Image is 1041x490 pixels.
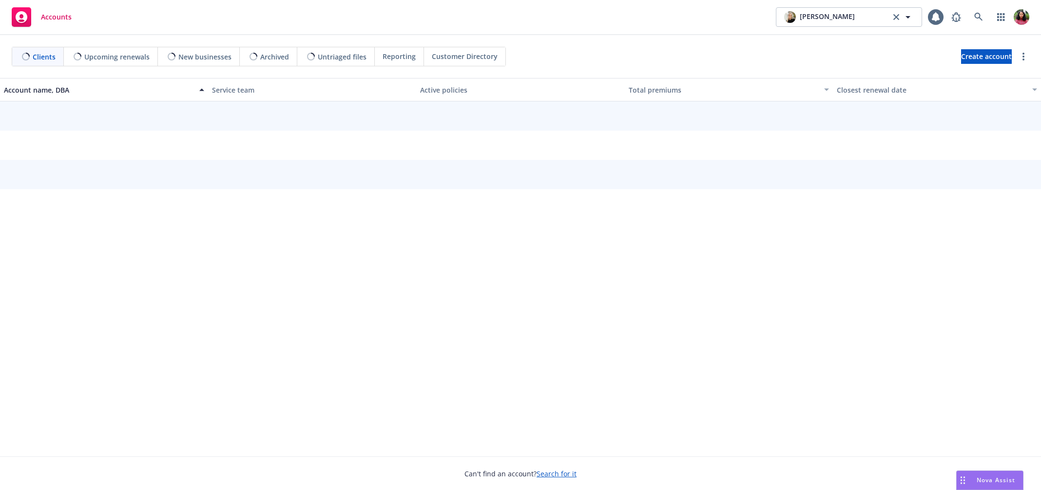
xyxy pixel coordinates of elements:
img: photo [784,11,796,23]
a: Accounts [8,3,76,31]
a: Search for it [537,469,577,478]
img: photo [1014,9,1029,25]
span: Upcoming renewals [84,52,150,62]
span: Accounts [41,13,72,21]
div: Total premiums [629,85,818,95]
button: Nova Assist [956,470,1023,490]
button: Service team [208,78,416,101]
div: Closest renewal date [837,85,1026,95]
span: New businesses [178,52,231,62]
span: Untriaged files [318,52,366,62]
span: Archived [260,52,289,62]
a: Create account [961,49,1012,64]
div: Service team [212,85,412,95]
span: Create account [961,47,1012,66]
div: Active policies [420,85,620,95]
span: Clients [33,52,56,62]
a: more [1018,51,1029,62]
a: Search [969,7,988,27]
span: Reporting [383,51,416,61]
div: Account name, DBA [4,85,193,95]
button: photo[PERSON_NAME]clear selection [776,7,922,27]
span: Customer Directory [432,51,498,61]
span: Nova Assist [977,476,1015,484]
div: Drag to move [957,471,969,490]
a: clear selection [890,11,902,23]
a: Report a Bug [946,7,966,27]
button: Total premiums [625,78,833,101]
a: Switch app [991,7,1011,27]
span: [PERSON_NAME] [800,11,855,23]
button: Active policies [416,78,624,101]
button: Closest renewal date [833,78,1041,101]
span: Can't find an account? [464,469,577,479]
